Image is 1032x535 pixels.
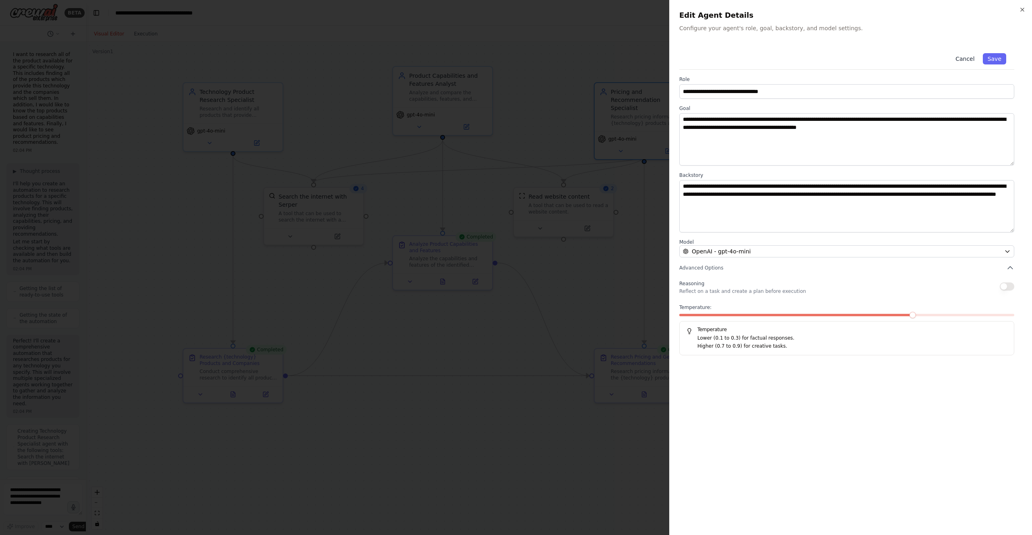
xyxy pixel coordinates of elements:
[679,172,1014,178] label: Backstory
[679,10,1022,21] h2: Edit Agent Details
[679,239,1014,245] label: Model
[679,288,806,294] p: Reflect on a task and create a plan before execution
[679,105,1014,112] label: Goal
[697,342,1007,350] p: Higher (0.7 to 0.9) for creative tasks.
[679,24,1022,32] p: Configure your agent's role, goal, backstory, and model settings.
[679,76,1014,83] label: Role
[679,281,704,286] span: Reasoning
[692,247,751,255] span: OpenAI - gpt-4o-mini
[679,304,712,311] span: Temperature:
[983,53,1006,64] button: Save
[679,245,1014,257] button: OpenAI - gpt-4o-mini
[697,334,1007,342] p: Lower (0.1 to 0.3) for factual responses.
[951,53,979,64] button: Cancel
[679,264,1014,272] button: Advanced Options
[686,326,1007,333] h5: Temperature
[679,265,723,271] span: Advanced Options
